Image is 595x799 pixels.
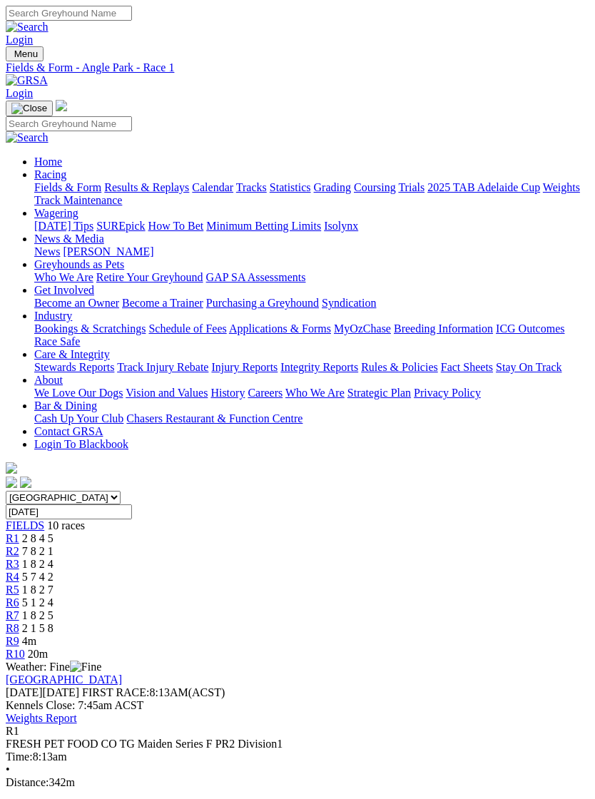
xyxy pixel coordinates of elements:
div: Wagering [34,220,589,233]
a: Careers [248,387,283,399]
a: Stewards Reports [34,361,114,373]
span: 5 7 4 2 [22,571,54,583]
div: Kennels Close: 7:45am ACST [6,699,589,712]
a: Race Safe [34,335,80,347]
a: Fact Sheets [441,361,493,373]
img: logo-grsa-white.png [6,462,17,474]
a: Stay On Track [496,361,561,373]
span: 5 1 2 4 [22,596,54,609]
span: R1 [6,725,19,737]
a: R4 [6,571,19,583]
div: Get Involved [34,297,589,310]
a: R10 [6,648,25,660]
a: Trials [398,181,424,193]
a: Purchasing a Greyhound [206,297,319,309]
a: Vision and Values [126,387,208,399]
a: Integrity Reports [280,361,358,373]
span: FIRST RACE: [82,686,149,698]
a: Statistics [270,181,311,193]
a: Login To Blackbook [34,438,128,450]
a: Home [34,156,62,168]
img: Fine [70,661,101,673]
a: Who We Are [34,271,93,283]
input: Select date [6,504,132,519]
a: Minimum Betting Limits [206,220,321,232]
a: MyOzChase [334,322,391,335]
a: R8 [6,622,19,634]
a: Tracks [236,181,267,193]
a: Schedule of Fees [148,322,226,335]
a: Weights [543,181,580,193]
img: twitter.svg [20,477,31,488]
a: R6 [6,596,19,609]
a: R3 [6,558,19,570]
button: Toggle navigation [6,101,53,116]
div: Bar & Dining [34,412,589,425]
a: Weights Report [6,712,77,724]
a: Become an Owner [34,297,119,309]
div: Care & Integrity [34,361,589,374]
span: Menu [14,49,38,59]
a: 2025 TAB Adelaide Cup [427,181,540,193]
a: Who We Are [285,387,345,399]
a: Privacy Policy [414,387,481,399]
a: Login [6,34,33,46]
a: Injury Reports [211,361,278,373]
a: SUREpick [96,220,145,232]
a: News [34,245,60,258]
a: [PERSON_NAME] [63,245,153,258]
a: Wagering [34,207,78,219]
a: [DATE] Tips [34,220,93,232]
a: R1 [6,532,19,544]
span: R7 [6,609,19,621]
span: [DATE] [6,686,43,698]
a: Grading [314,181,351,193]
a: Syndication [322,297,376,309]
span: 1 8 2 5 [22,609,54,621]
a: GAP SA Assessments [206,271,306,283]
span: R5 [6,584,19,596]
img: Close [11,103,47,114]
span: 4m [22,635,36,647]
a: Greyhounds as Pets [34,258,124,270]
img: Search [6,21,49,34]
a: Contact GRSA [34,425,103,437]
div: 8:13am [6,750,589,763]
a: Bookings & Scratchings [34,322,146,335]
a: FIELDS [6,519,44,531]
span: 7 8 2 1 [22,545,54,557]
img: logo-grsa-white.png [56,100,67,111]
a: Retire Your Greyhound [96,271,203,283]
span: Weather: Fine [6,661,101,673]
a: Breeding Information [394,322,493,335]
img: Search [6,131,49,144]
a: About [34,374,63,386]
a: News & Media [34,233,104,245]
input: Search [6,6,132,21]
a: Coursing [354,181,396,193]
span: 1 8 2 7 [22,584,54,596]
div: Racing [34,181,589,207]
a: Fields & Form [34,181,101,193]
a: Rules & Policies [361,361,438,373]
a: Login [6,87,33,99]
a: Cash Up Your Club [34,412,123,424]
input: Search [6,116,132,131]
a: Applications & Forms [229,322,331,335]
div: 342m [6,776,589,789]
img: facebook.svg [6,477,17,488]
a: Calendar [192,181,233,193]
a: R2 [6,545,19,557]
a: How To Bet [148,220,204,232]
img: GRSA [6,74,48,87]
span: • [6,763,10,775]
a: [GEOGRAPHIC_DATA] [6,673,122,686]
a: R9 [6,635,19,647]
a: Strategic Plan [347,387,411,399]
